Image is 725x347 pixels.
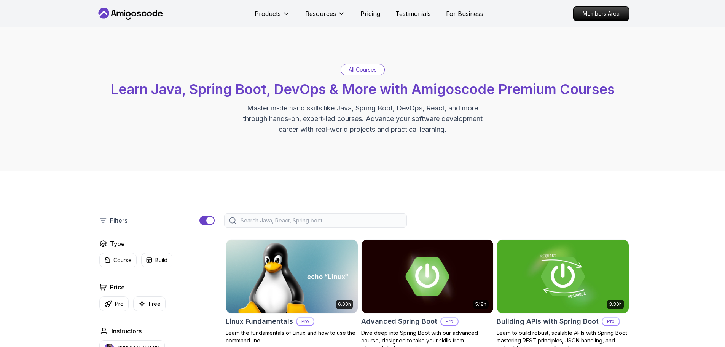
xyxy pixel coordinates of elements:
[226,240,358,313] img: Linux Fundamentals card
[113,256,132,264] p: Course
[255,9,281,18] p: Products
[441,318,458,325] p: Pro
[475,301,486,307] p: 5.18h
[239,217,402,224] input: Search Java, React, Spring boot ...
[226,239,358,344] a: Linux Fundamentals card6.00hLinux FundamentalsProLearn the fundamentals of Linux and how to use t...
[235,103,491,135] p: Master in-demand skills like Java, Spring Boot, DevOps, React, and more through hands-on, expert-...
[255,9,290,24] button: Products
[110,283,125,292] h2: Price
[362,240,493,313] img: Advanced Spring Boot card
[395,9,431,18] a: Testimonials
[602,318,619,325] p: Pro
[305,9,336,18] p: Resources
[226,329,358,344] p: Learn the fundamentals of Linux and how to use the command line
[226,316,293,327] h2: Linux Fundamentals
[497,240,629,313] img: Building APIs with Spring Boot card
[446,9,483,18] a: For Business
[305,9,345,24] button: Resources
[573,6,629,21] a: Members Area
[497,316,599,327] h2: Building APIs with Spring Boot
[99,296,129,311] button: Pro
[133,296,166,311] button: Free
[360,9,380,18] a: Pricing
[349,66,377,74] p: All Courses
[155,256,167,264] p: Build
[110,239,125,248] h2: Type
[609,301,622,307] p: 3.30h
[361,316,437,327] h2: Advanced Spring Boot
[338,301,351,307] p: 6.00h
[110,216,127,225] p: Filters
[112,326,142,336] h2: Instructors
[99,253,137,267] button: Course
[149,300,161,308] p: Free
[297,318,314,325] p: Pro
[141,253,172,267] button: Build
[574,7,629,21] p: Members Area
[115,300,124,308] p: Pro
[110,81,615,98] span: Learn Java, Spring Boot, DevOps & More with Amigoscode Premium Courses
